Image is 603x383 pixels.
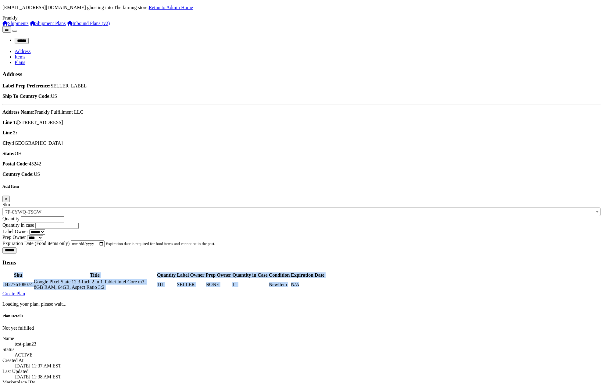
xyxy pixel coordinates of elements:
[157,279,176,290] td: 111
[2,120,601,125] p: [STREET_ADDRESS]
[2,347,222,352] dt: Status
[2,140,13,146] strong: City:
[2,291,25,296] a: Create Plan
[15,60,25,65] a: Plans
[205,279,232,290] td: NONE
[2,222,34,228] label: Quantity in case
[2,202,10,207] label: Sku
[2,336,222,341] dt: Name
[2,207,601,216] span: Pro Sanitize Hand Sanitizer, 8 oz Bottles, 1 Carton, 12 bottles each Carton
[269,279,290,290] td: NewItem
[232,272,268,278] th: Quantity in Case
[15,374,222,380] dd: [DATE] 11:38 AM EST
[15,341,222,347] dd: test-plan23
[2,83,51,88] strong: Label Prep Preference:
[177,272,205,278] th: Label Owner
[15,352,33,357] span: ACTIVE
[2,151,15,156] strong: State:
[2,109,34,115] strong: Address Name:
[2,325,34,331] span: Not yet fulfilled
[2,241,70,246] label: Expiration Date (Food items only)
[2,5,601,10] p: [EMAIL_ADDRESS][DOMAIN_NAME] ghosting into The farmug store.
[34,279,156,290] td: Google Pixel Slate 12.3-Inch 2 in 1 Tablet Intel Core m3, 8GB RAM, 64GB, Aspect Ratio 3:2
[2,358,222,363] dt: Created At
[2,172,601,177] p: US
[2,229,28,234] label: Label Owner
[291,279,325,290] td: N/A
[2,235,26,240] label: Prep Owner
[15,363,222,369] dd: [DATE] 11:37 AM EST
[2,15,601,21] div: Frankly
[2,94,601,99] p: US
[232,279,268,290] td: 11
[2,21,29,26] a: Shipments
[2,140,601,146] p: [GEOGRAPHIC_DATA]
[2,259,601,266] h3: Items
[3,208,600,216] span: Pro Sanitize Hand Sanitizer, 8 oz Bottles, 1 Carton, 12 bottles each Carton
[2,130,17,135] strong: Line 2:
[2,301,601,307] p: Loading your plan, please wait...
[2,109,601,115] p: Frankly Fulfillment LLC
[205,272,232,278] th: Prep Owner
[15,49,30,54] a: Address
[291,272,325,278] th: Expiration Date
[2,172,34,177] strong: Country Code:
[15,54,26,59] a: Items
[3,272,33,278] th: Sku
[177,279,205,290] td: SELLER
[2,314,222,318] h5: Plan Details
[2,71,601,78] h3: Address
[2,369,222,374] dt: Last Updated
[34,272,156,278] th: Title
[30,21,66,26] a: Shipment Plans
[157,272,176,278] th: Quantity
[2,161,29,166] strong: Postal Code:
[269,272,290,278] th: Condition
[2,94,51,99] strong: Ship To Country Code:
[2,196,10,202] button: Close
[2,83,601,89] p: SELLER_LABEL
[3,279,33,290] td: 842776108074
[5,197,7,201] span: ×
[2,161,601,167] p: 45242
[2,151,601,156] p: OH
[2,120,17,125] strong: Line 1:
[149,5,193,10] a: Retun to Admin Home
[12,30,17,32] button: Toggle navigation
[106,241,215,246] small: Expiration date is required for food items and cannot be in the past.
[2,216,20,221] label: Quantity
[67,21,110,26] a: Inbound Plans (v2)
[2,184,601,189] h5: Add Item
